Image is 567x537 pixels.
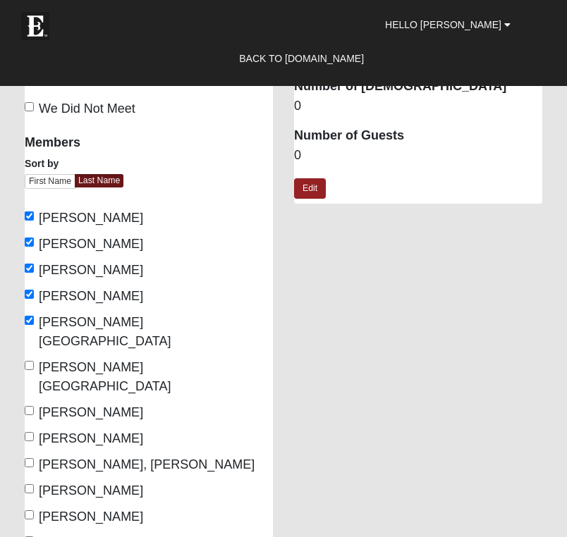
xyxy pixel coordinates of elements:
span: [PERSON_NAME][GEOGRAPHIC_DATA] [39,360,171,393]
span: [PERSON_NAME] [39,510,143,524]
input: [PERSON_NAME] [25,510,34,519]
input: [PERSON_NAME][GEOGRAPHIC_DATA] [25,361,34,370]
input: [PERSON_NAME] [25,432,34,441]
input: [PERSON_NAME][GEOGRAPHIC_DATA] [25,316,34,325]
a: First Name [25,174,75,189]
span: [PERSON_NAME] [39,237,143,251]
dd: 0 [294,97,542,116]
input: [PERSON_NAME] [25,406,34,415]
span: [PERSON_NAME] [39,211,143,225]
h4: Members [25,135,273,151]
input: [PERSON_NAME], [PERSON_NAME] [25,458,34,467]
span: Hello [PERSON_NAME] [385,19,501,30]
span: [PERSON_NAME] [39,263,143,277]
input: [PERSON_NAME] [25,211,34,221]
input: [PERSON_NAME] [25,484,34,493]
span: [PERSON_NAME] [39,431,143,445]
dd: 0 [294,147,542,165]
input: We Did Not Meet [25,102,34,111]
span: [PERSON_NAME], [PERSON_NAME] [39,457,255,471]
span: [PERSON_NAME][GEOGRAPHIC_DATA] [39,315,171,348]
dt: Number of Guests [294,127,542,145]
span: [PERSON_NAME] [39,405,143,419]
input: [PERSON_NAME] [25,264,34,273]
dt: Number of [DEMOGRAPHIC_DATA] [294,78,542,96]
span: [PERSON_NAME] [39,483,143,498]
span: [PERSON_NAME] [39,289,143,303]
a: Back to [DOMAIN_NAME] [228,41,374,76]
input: [PERSON_NAME] [25,290,34,299]
a: Hello [PERSON_NAME] [374,7,521,42]
input: [PERSON_NAME] [25,237,34,247]
span: We Did Not Meet [39,101,135,116]
a: Last Name [75,174,123,187]
label: Sort by [25,156,59,171]
a: Edit [294,178,326,199]
img: Eleven22 logo [21,12,49,40]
